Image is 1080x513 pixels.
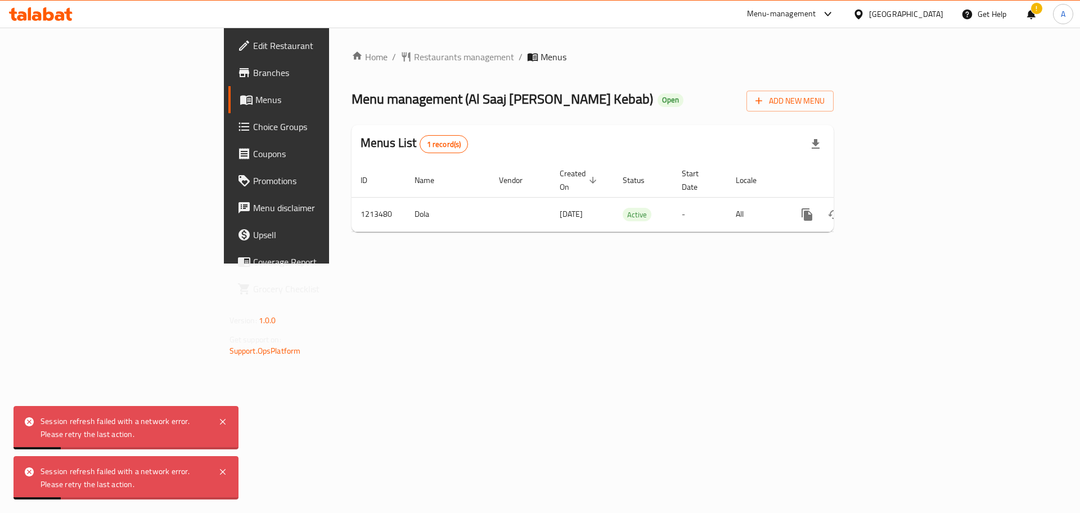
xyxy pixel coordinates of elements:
span: [DATE] [560,207,583,221]
span: Upsell [253,228,395,242]
span: Created On [560,167,600,194]
div: [GEOGRAPHIC_DATA] [869,8,943,20]
a: Coupons [228,140,404,167]
span: Choice Groups [253,120,395,133]
span: Coverage Report [253,255,395,269]
span: Coupons [253,147,395,160]
td: - [673,197,727,231]
td: Dola [406,197,490,231]
span: Start Date [682,167,713,194]
span: Vendor [499,173,537,187]
span: Grocery Checklist [253,282,395,296]
span: Locale [736,173,771,187]
span: Promotions [253,174,395,188]
a: Branches [228,59,404,86]
div: Menu-management [747,7,816,21]
nav: breadcrumb [352,50,834,64]
span: Get support on: [229,332,281,347]
td: All [727,197,785,231]
a: Coverage Report [228,248,404,275]
span: A [1061,8,1065,20]
span: Menu management ( Al Saaj [PERSON_NAME] Kebab ) [352,86,653,111]
a: Grocery Checklist [228,275,404,302]
span: ID [361,173,382,187]
div: Session refresh failed with a network error. Please retry the last action. [40,465,207,490]
span: Branches [253,66,395,79]
span: Version: [229,313,257,328]
a: Menus [228,86,404,113]
div: Session refresh failed with a network error. Please retry the last action. [40,415,207,440]
span: Menus [255,93,395,106]
span: 1 record(s) [420,139,468,150]
li: / [519,50,523,64]
span: Menu disclaimer [253,201,395,215]
a: Choice Groups [228,113,404,140]
span: Restaurants management [414,50,514,64]
table: enhanced table [352,163,911,232]
a: Support.OpsPlatform [229,344,301,358]
a: Upsell [228,221,404,248]
span: Open [658,95,683,105]
th: Actions [785,163,911,198]
span: Menus [541,50,566,64]
div: Open [658,93,683,107]
span: Edit Restaurant [253,39,395,52]
a: Restaurants management [400,50,514,64]
span: Status [623,173,659,187]
button: Add New Menu [746,91,834,111]
h2: Menus List [361,135,468,153]
a: Edit Restaurant [228,32,404,59]
div: Export file [802,131,829,158]
a: Menu disclaimer [228,194,404,221]
span: 1.0.0 [259,313,276,328]
span: Name [415,173,449,187]
button: more [794,201,821,228]
span: Add New Menu [755,94,825,108]
a: Promotions [228,167,404,194]
span: Active [623,208,651,221]
button: Change Status [821,201,848,228]
div: Total records count [420,135,469,153]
